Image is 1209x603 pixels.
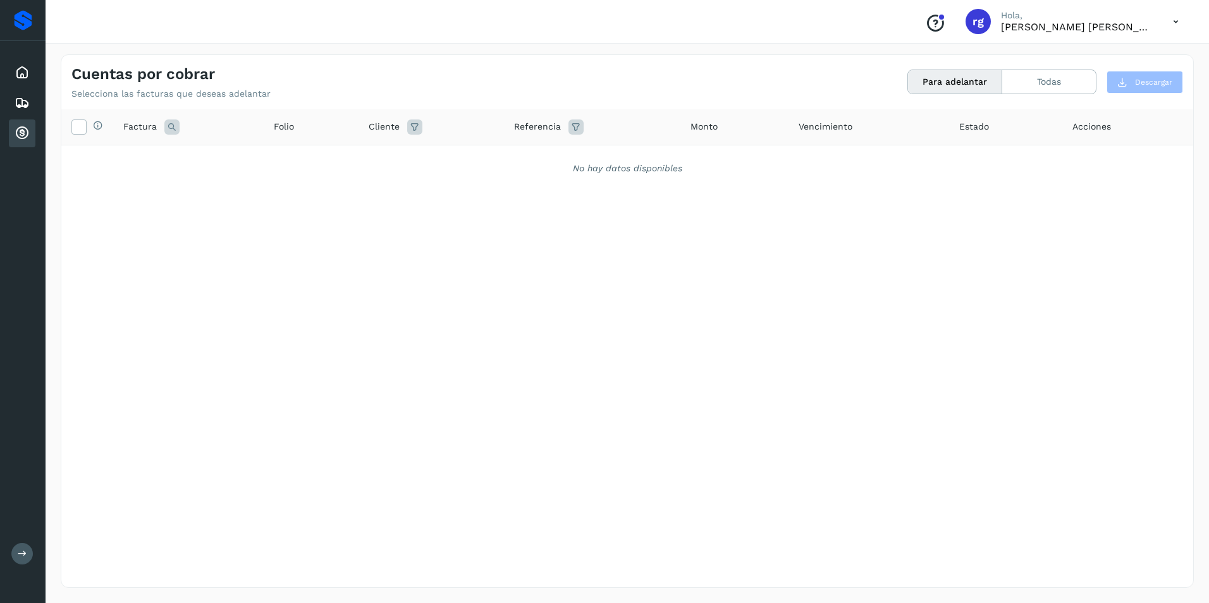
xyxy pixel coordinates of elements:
p: Selecciona las facturas que deseas adelantar [71,88,271,99]
span: Folio [274,120,294,133]
span: Factura [123,120,157,133]
div: Cuentas por cobrar [9,119,35,147]
span: Acciones [1072,120,1111,133]
div: No hay datos disponibles [78,162,1177,175]
span: Descargar [1135,76,1172,88]
h4: Cuentas por cobrar [71,65,215,83]
button: Todas [1002,70,1096,94]
p: rogelio guadalupe medina Armendariz [1001,21,1153,33]
div: Embarques [9,89,35,117]
span: Estado [959,120,989,133]
span: Referencia [514,120,561,133]
button: Para adelantar [908,70,1002,94]
button: Descargar [1107,71,1183,94]
span: Vencimiento [799,120,852,133]
div: Inicio [9,59,35,87]
span: Cliente [369,120,400,133]
span: Monto [690,120,718,133]
p: Hola, [1001,10,1153,21]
